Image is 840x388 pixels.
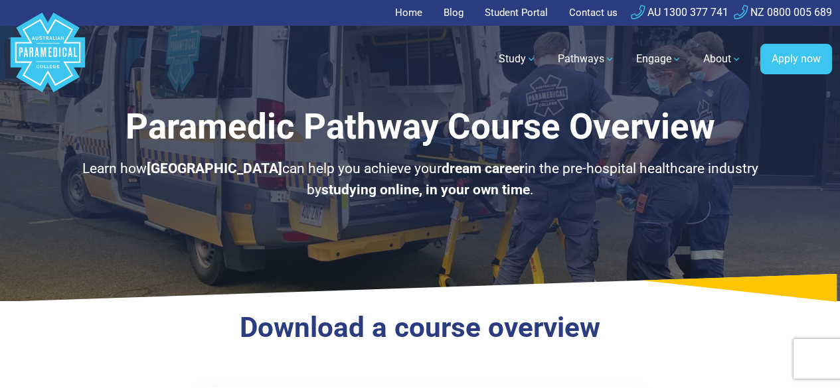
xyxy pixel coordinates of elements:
[631,6,728,19] a: AU 1300 377 741
[628,40,690,78] a: Engage
[550,40,623,78] a: Pathways
[760,44,832,74] a: Apply now
[321,182,530,198] strong: studying online, in your own time
[147,161,282,176] strong: [GEOGRAPHIC_DATA]
[734,6,832,19] a: NZ 0800 005 689
[8,26,88,93] a: Australian Paramedical College
[491,40,545,78] a: Study
[695,40,750,78] a: About
[70,106,770,148] h1: Paramedic Pathway Course Overview
[442,161,525,176] strong: dream career
[70,159,770,200] p: Learn how can help you achieve your in the pre-hospital healthcare industry by .
[70,311,770,345] h3: Download a course overview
